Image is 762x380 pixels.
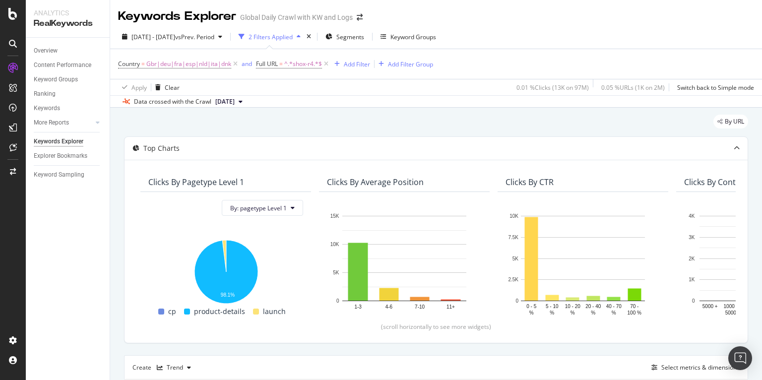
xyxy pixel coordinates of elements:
[34,60,91,70] div: Content Performance
[415,304,425,310] text: 7-10
[321,29,368,45] button: Segments
[132,360,195,376] div: Create
[385,304,393,310] text: 4-6
[168,306,176,317] span: cp
[279,60,283,68] span: =
[240,12,353,22] div: Global Daily Crawl with KW and Logs
[34,151,87,161] div: Explorer Bookmarks
[330,213,339,219] text: 15K
[167,365,183,371] div: Trend
[34,118,93,128] a: More Reports
[34,170,84,180] div: Keyword Sampling
[284,57,322,71] span: ^.*shox-r4.*$
[34,136,103,147] a: Keywords Explorer
[34,89,103,99] a: Ranking
[118,8,236,25] div: Keywords Explorer
[141,60,145,68] span: =
[165,83,180,92] div: Clear
[689,256,695,261] text: 2K
[215,97,235,106] span: 2025 Jun. 30th
[34,18,102,29] div: RealKeywords
[591,310,595,316] text: %
[34,103,60,114] div: Keywords
[630,304,638,309] text: 70 -
[725,119,744,125] span: By URL
[336,298,339,304] text: 0
[330,58,370,70] button: Add Filter
[327,177,424,187] div: Clicks By Average Position
[194,306,245,317] span: product-details
[689,213,695,219] text: 4K
[249,33,293,41] div: 2 Filters Applied
[388,60,433,68] div: Add Filter Group
[118,29,226,45] button: [DATE] - [DATE]vsPrev. Period
[628,310,641,316] text: 100 %
[601,83,665,92] div: 0.05 % URLs ( 1K on 2M )
[724,304,738,309] text: 1000 -
[612,310,616,316] text: %
[34,170,103,180] a: Keyword Sampling
[673,79,754,95] button: Switch back to Simple mode
[143,143,180,153] div: Top Charts
[508,235,518,240] text: 7.5K
[713,115,748,128] div: legacy label
[550,310,554,316] text: %
[515,298,518,304] text: 0
[146,57,231,71] span: Gbr|deu|fra|esp|nld|ita|dnk
[34,103,103,114] a: Keywords
[263,306,286,317] span: launch
[153,360,195,376] button: Trend
[677,83,754,92] div: Switch back to Simple mode
[526,304,536,309] text: 0 - 5
[516,83,589,92] div: 0.01 % Clicks ( 13K on 97M )
[34,151,103,161] a: Explorer Bookmarks
[34,46,103,56] a: Overview
[689,277,695,283] text: 1K
[344,60,370,68] div: Add Filter
[702,304,718,309] text: 5000 +
[529,310,534,316] text: %
[725,310,737,316] text: 5000
[34,60,103,70] a: Content Performance
[512,256,519,261] text: 5K
[509,213,518,219] text: 10K
[235,29,305,45] button: 2 Filters Applied
[692,298,695,304] text: 0
[148,177,244,187] div: Clicks By pagetype Level 1
[375,58,433,70] button: Add Filter Group
[242,60,252,68] div: and
[728,346,752,370] div: Open Intercom Messenger
[689,235,695,240] text: 3K
[131,33,175,41] span: [DATE] - [DATE]
[242,59,252,68] button: and
[131,83,147,92] div: Apply
[134,97,211,106] div: Data crossed with the Crawl
[34,89,56,99] div: Ranking
[118,60,140,68] span: Country
[546,304,559,309] text: 5 - 10
[175,33,214,41] span: vs Prev. Period
[330,242,339,247] text: 10K
[136,322,736,331] div: (scroll horizontally to see more widgets)
[222,200,303,216] button: By: pagetype Level 1
[34,46,58,56] div: Overview
[211,96,247,108] button: [DATE]
[585,304,601,309] text: 20 - 40
[357,14,363,21] div: arrow-right-arrow-left
[606,304,622,309] text: 40 - 70
[34,136,83,147] div: Keywords Explorer
[390,33,436,41] div: Keyword Groups
[305,32,313,42] div: times
[327,211,482,317] svg: A chart.
[230,204,287,212] span: By: pagetype Level 1
[34,74,78,85] div: Keyword Groups
[661,363,740,372] div: Select metrics & dimensions
[34,118,69,128] div: More Reports
[148,235,303,306] div: A chart.
[354,304,362,310] text: 1-3
[571,310,575,316] text: %
[506,211,660,317] div: A chart.
[377,29,440,45] button: Keyword Groups
[333,270,339,275] text: 5K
